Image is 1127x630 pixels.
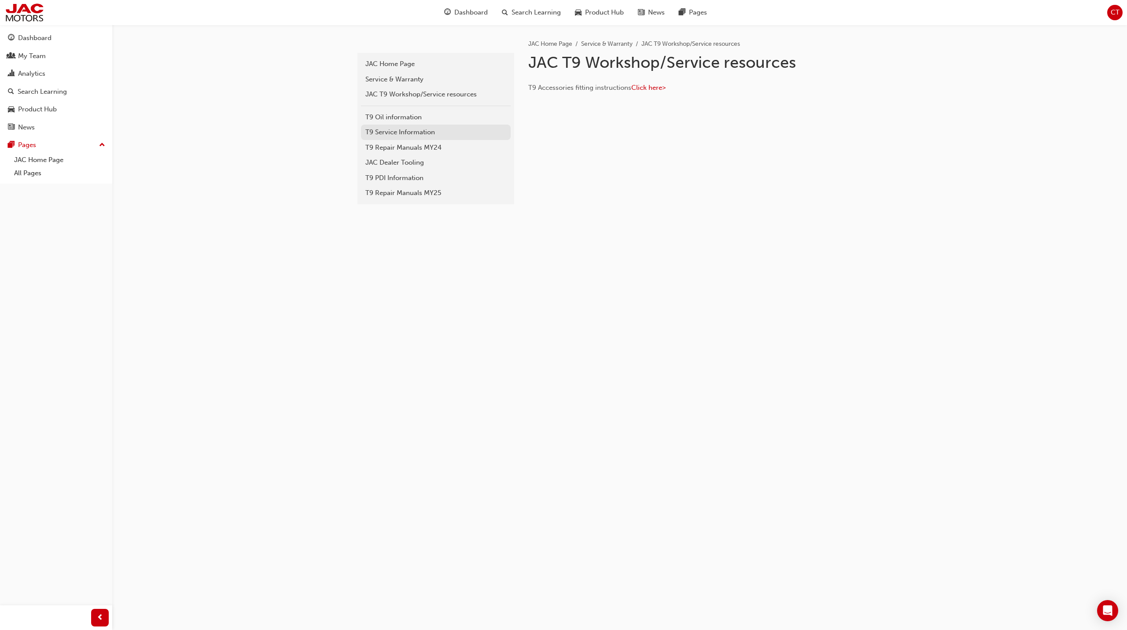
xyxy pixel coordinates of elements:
[18,122,35,133] div: News
[502,7,508,18] span: search-icon
[365,112,506,122] div: T9 Oil information
[361,125,511,140] a: T9 Service Information
[638,7,645,18] span: news-icon
[581,40,633,48] a: Service & Warranty
[365,59,506,69] div: JAC Home Page
[528,53,817,72] h1: JAC T9 Workshop/Service resources
[8,88,14,96] span: search-icon
[641,39,740,49] li: JAC T9 Workshop/Service resources
[361,185,511,201] a: T9 Repair Manuals MY25
[4,66,109,82] a: Analytics
[4,137,109,153] button: Pages
[8,124,15,132] span: news-icon
[365,158,506,168] div: JAC Dealer Tooling
[1107,5,1123,20] button: CT
[444,7,451,18] span: guage-icon
[568,4,631,22] a: car-iconProduct Hub
[8,141,15,149] span: pages-icon
[11,166,109,180] a: All Pages
[689,7,707,18] span: Pages
[4,119,109,136] a: News
[585,7,624,18] span: Product Hub
[4,3,44,22] img: jac-portal
[4,101,109,118] a: Product Hub
[99,140,105,151] span: up-icon
[631,4,672,22] a: news-iconNews
[365,143,506,153] div: T9 Repair Manuals MY24
[4,30,109,46] a: Dashboard
[648,7,665,18] span: News
[361,110,511,125] a: T9 Oil information
[4,48,109,64] a: My Team
[1097,600,1118,621] div: Open Intercom Messenger
[365,74,506,85] div: Service & Warranty
[575,7,582,18] span: car-icon
[528,84,631,92] span: T9 Accessories fitting instructions
[8,106,15,114] span: car-icon
[365,188,506,198] div: T9 Repair Manuals MY25
[18,33,52,43] div: Dashboard
[361,72,511,87] a: Service & Warranty
[437,4,495,22] a: guage-iconDashboard
[528,40,572,48] a: JAC Home Page
[18,87,67,97] div: Search Learning
[454,7,488,18] span: Dashboard
[18,51,46,61] div: My Team
[8,34,15,42] span: guage-icon
[8,70,15,78] span: chart-icon
[4,84,109,100] a: Search Learning
[631,84,666,92] a: Click here>
[8,52,15,60] span: people-icon
[18,104,57,114] div: Product Hub
[361,170,511,186] a: T9 PDI Information
[361,56,511,72] a: JAC Home Page
[361,140,511,155] a: T9 Repair Manuals MY24
[365,127,506,137] div: T9 Service Information
[97,612,103,623] span: prev-icon
[361,87,511,102] a: JAC T9 Workshop/Service resources
[679,7,685,18] span: pages-icon
[18,140,36,150] div: Pages
[4,28,109,137] button: DashboardMy TeamAnalyticsSearch LearningProduct HubNews
[365,173,506,183] div: T9 PDI Information
[11,153,109,167] a: JAC Home Page
[495,4,568,22] a: search-iconSearch Learning
[672,4,714,22] a: pages-iconPages
[18,69,45,79] div: Analytics
[361,155,511,170] a: JAC Dealer Tooling
[365,89,506,99] div: JAC T9 Workshop/Service resources
[512,7,561,18] span: Search Learning
[1111,7,1120,18] span: CT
